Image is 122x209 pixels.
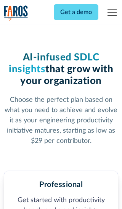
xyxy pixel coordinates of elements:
[4,5,28,21] img: Logo of the analytics and reporting company Faros.
[54,4,98,20] a: Get a demo
[9,52,99,74] span: AI-infused SDLC insights
[4,5,28,21] a: home
[39,180,83,189] h2: Professional
[4,52,119,87] h1: that grow with your organization
[4,95,119,146] p: Choose the perfect plan based on what you need to achieve and evolve it as your engineering produ...
[103,3,118,21] div: menu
